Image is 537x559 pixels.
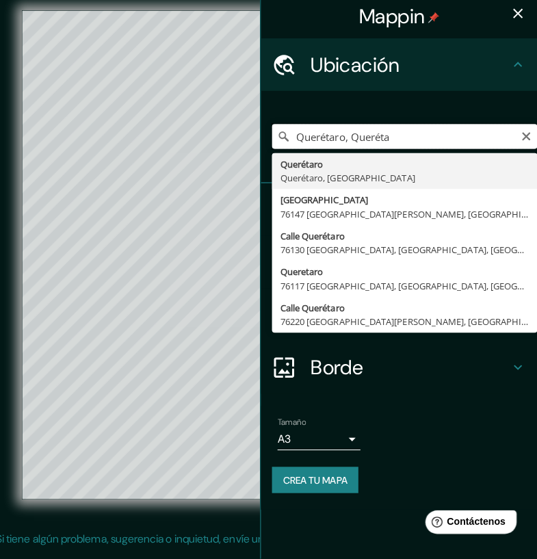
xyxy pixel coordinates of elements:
[263,239,537,291] div: Estilo
[263,187,537,239] div: Patas
[285,475,349,487] font: Crea tu mapa
[263,44,537,96] div: Ubicación
[283,197,529,211] div: [GEOGRAPHIC_DATA]
[263,343,537,395] div: Borde
[521,133,532,146] button: Claro
[313,356,365,382] font: Borde
[274,468,360,494] button: Crea tu mapa
[274,129,537,153] input: Elige tu ciudad o zona
[280,433,293,447] font: A3
[283,317,529,331] div: 76220 [GEOGRAPHIC_DATA][PERSON_NAME], [GEOGRAPHIC_DATA], [GEOGRAPHIC_DATA]
[280,418,308,429] font: Tamaño
[283,282,529,296] div: 76117 [GEOGRAPHIC_DATA], [GEOGRAPHIC_DATA], [GEOGRAPHIC_DATA]
[283,268,529,282] div: Queretaro
[283,246,529,260] div: 76130 [GEOGRAPHIC_DATA], [GEOGRAPHIC_DATA], [GEOGRAPHIC_DATA]
[415,506,522,544] iframe: Lanzador de widgets de ayuda
[283,175,529,189] div: Querétaro, [GEOGRAPHIC_DATA]
[361,9,426,35] font: Mappin
[283,161,529,175] div: Querétaro
[283,211,529,224] div: 76147 [GEOGRAPHIC_DATA][PERSON_NAME], [GEOGRAPHIC_DATA], [GEOGRAPHIC_DATA]
[263,291,537,343] div: Disposición
[280,430,362,452] div: A3
[1,532,363,547] font: Si tiene algún problema, sugerencia o inquietud, envíe un correo electrónico a
[283,304,529,317] div: Calle Querétaro
[313,57,401,83] font: Ubicación
[429,18,440,29] img: pin-icon.png
[283,233,529,246] div: Calle Querétaro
